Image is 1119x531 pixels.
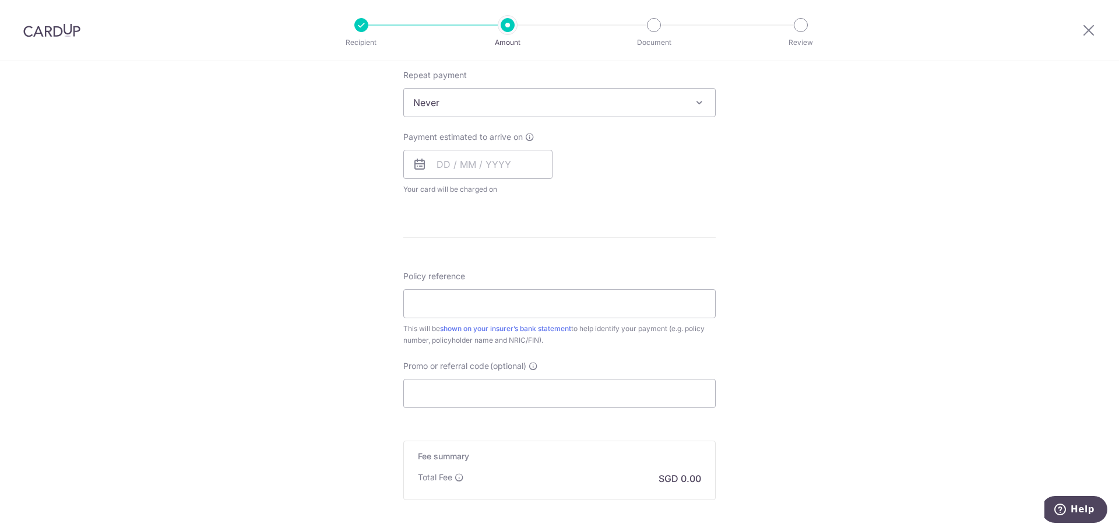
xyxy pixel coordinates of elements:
p: Document [611,37,697,48]
input: DD / MM / YYYY [403,150,553,179]
span: (optional) [490,360,526,372]
img: CardUp [23,23,80,37]
span: Promo or referral code [403,360,489,372]
p: Review [758,37,844,48]
iframe: Opens a widget where you can find more information [1044,496,1107,525]
p: SGD 0.00 [659,472,701,486]
span: Payment estimated to arrive on [403,131,523,143]
p: Total Fee [418,472,452,483]
h5: Fee summary [418,451,701,462]
span: Never [403,88,716,117]
label: Policy reference [403,270,465,282]
p: Amount [465,37,551,48]
span: Never [404,89,715,117]
p: Recipient [318,37,404,48]
a: shown on your insurer’s bank statement [440,324,571,333]
span: Your card will be charged on [403,184,553,195]
div: This will be to help identify your payment (e.g. policy number, policyholder name and NRIC/FIN). [403,323,716,346]
label: Repeat payment [403,69,467,81]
